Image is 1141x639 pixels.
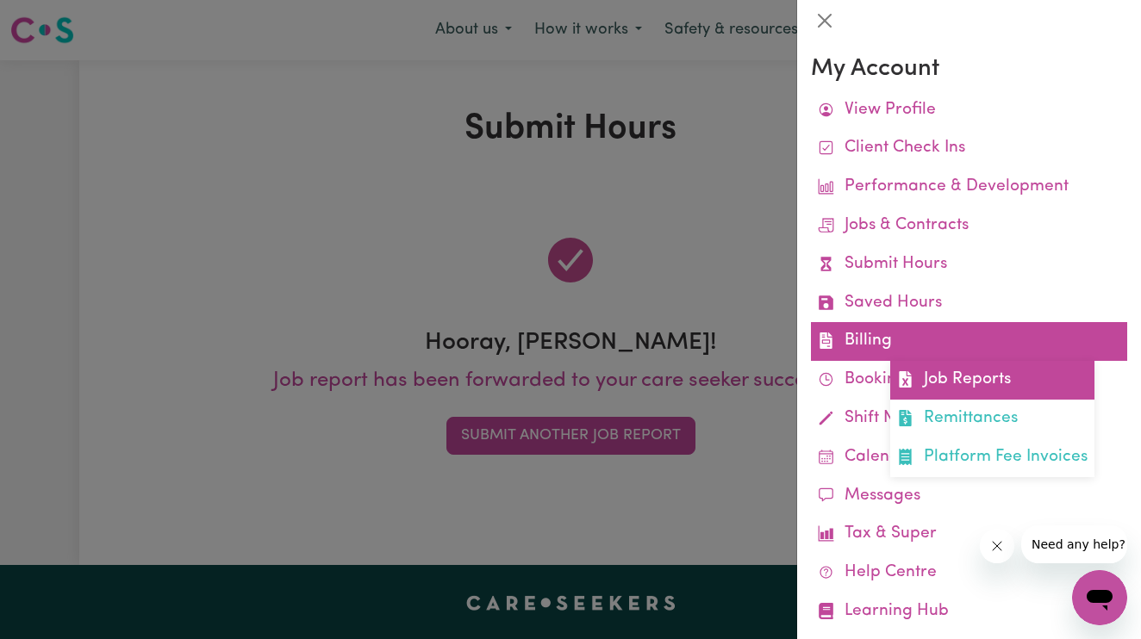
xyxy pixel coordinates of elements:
a: Client Check Ins [811,129,1127,168]
a: Job Reports [890,361,1094,400]
a: Saved Hours [811,284,1127,323]
a: View Profile [811,91,1127,130]
a: Platform Fee Invoices [890,438,1094,477]
a: Tax & Super [811,515,1127,554]
a: Performance & Development [811,168,1127,207]
iframe: Button to launch messaging window [1072,570,1127,625]
h3: My Account [811,55,1127,84]
a: Submit Hours [811,245,1127,284]
button: Close [811,7,839,34]
a: Messages [811,477,1127,516]
a: Shift Notes [811,400,1127,438]
a: Bookings [811,361,1127,400]
a: BillingJob ReportsRemittancesPlatform Fee Invoices [811,322,1127,361]
a: Jobs & Contracts [811,207,1127,245]
a: Learning Hub [811,592,1127,631]
iframe: Close message [980,529,1014,563]
iframe: Message from company [1021,525,1127,563]
a: Calendar [811,438,1127,477]
a: Remittances [890,400,1094,438]
a: Help Centre [811,554,1127,592]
